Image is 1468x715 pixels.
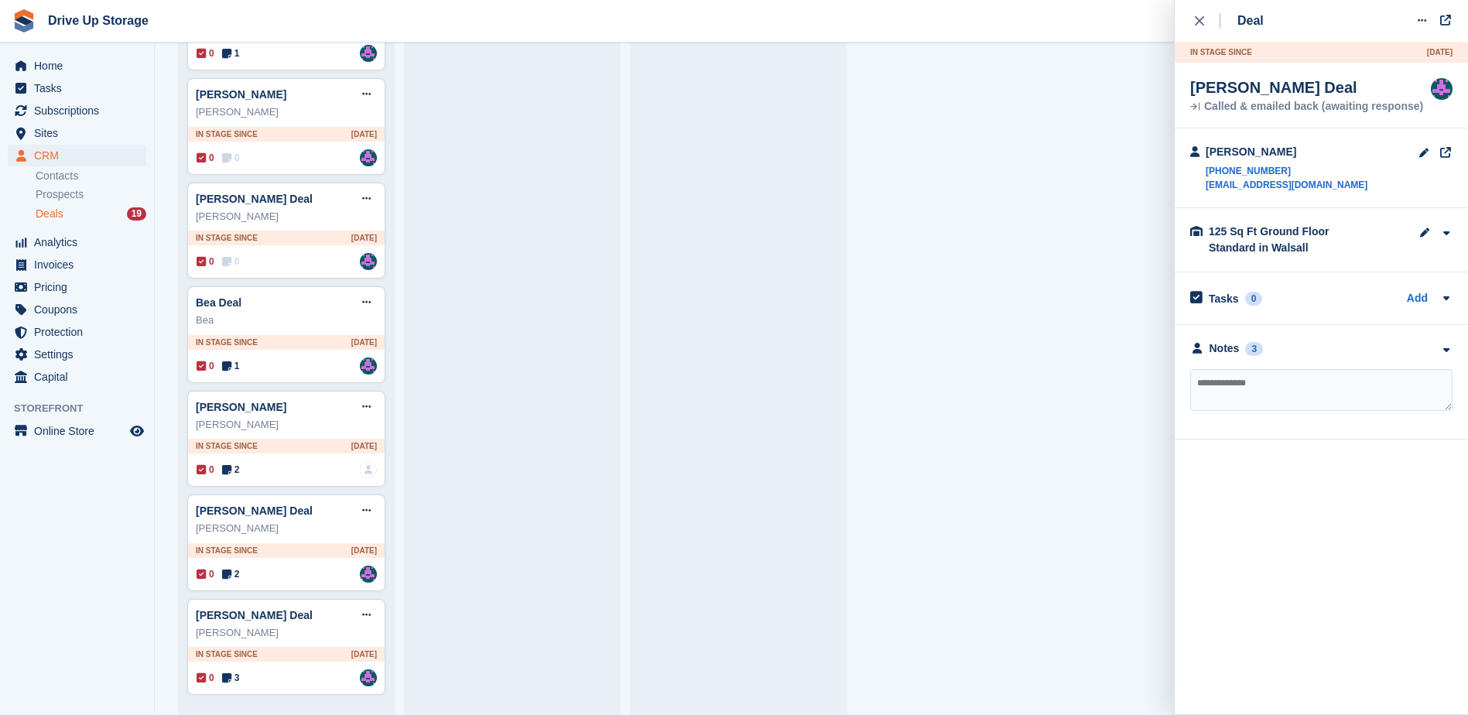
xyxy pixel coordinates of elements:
span: Capital [34,366,127,388]
span: Sites [34,122,127,144]
img: stora-icon-8386f47178a22dfd0bd8f6a31ec36ba5ce8667c1dd55bd0f319d3a0aa187defe.svg [12,9,36,32]
span: Prospects [36,187,84,202]
a: menu [8,276,146,298]
a: Add [1407,290,1428,308]
img: Andy [360,357,377,375]
span: 3 [222,671,240,685]
a: menu [8,122,146,144]
span: 0 [197,151,214,165]
a: Bea Deal [196,296,241,309]
span: [DATE] [1427,46,1453,58]
div: Bea [196,313,377,328]
span: 1 [222,359,240,373]
div: [PERSON_NAME] [196,417,377,433]
span: In stage since [196,337,258,348]
span: In stage since [196,545,258,556]
span: 1 [222,46,240,60]
span: Subscriptions [34,100,127,121]
div: Called & emailed back (awaiting response) [1190,101,1423,112]
span: [DATE] [351,648,377,660]
span: 2 [222,463,240,477]
a: menu [8,366,146,388]
a: Preview store [128,422,146,440]
a: menu [8,254,146,275]
span: CRM [34,145,127,166]
div: 0 [1245,292,1263,306]
div: [PERSON_NAME] [196,104,377,120]
span: Tasks [34,77,127,99]
span: Deals [36,207,63,221]
img: deal-assignee-blank [360,461,377,478]
div: [PERSON_NAME] [1206,144,1367,160]
span: Invoices [34,254,127,275]
span: 2 [222,567,240,581]
a: Andy [360,669,377,686]
div: [PERSON_NAME] [196,625,377,641]
h2: Tasks [1209,292,1239,306]
span: 0 [197,567,214,581]
span: 0 [197,671,214,685]
a: menu [8,55,146,77]
span: Coupons [34,299,127,320]
a: menu [8,321,146,343]
span: In stage since [196,232,258,244]
a: [PERSON_NAME] Deal [196,505,313,517]
span: [DATE] [351,232,377,244]
span: 0 [197,463,214,477]
span: 0 [197,46,214,60]
img: Andy [360,253,377,270]
a: Contacts [36,169,146,183]
div: [PERSON_NAME] [196,521,377,536]
span: [DATE] [351,128,377,140]
span: In stage since [1190,46,1252,58]
span: In stage since [196,648,258,660]
span: [DATE] [351,440,377,452]
div: [PERSON_NAME] Deal [1190,78,1423,97]
a: [PERSON_NAME] Deal [196,193,313,205]
span: Settings [34,344,127,365]
span: [DATE] [351,545,377,556]
span: Home [34,55,127,77]
a: menu [8,420,146,442]
span: Pricing [34,276,127,298]
span: In stage since [196,440,258,452]
img: Andy [1431,78,1453,100]
a: menu [8,299,146,320]
span: 0 [197,255,214,269]
span: Analytics [34,231,127,253]
a: menu [8,344,146,365]
img: Andy [360,149,377,166]
a: Deals 19 [36,206,146,222]
a: menu [8,77,146,99]
span: 0 [197,359,214,373]
div: Deal [1237,12,1264,30]
div: 19 [127,207,146,221]
span: Online Store [34,420,127,442]
a: [PERSON_NAME] [196,401,286,413]
a: menu [8,145,146,166]
div: 125 Sq Ft Ground Floor Standard in Walsall [1209,224,1364,256]
img: Andy [360,566,377,583]
img: Andy [360,45,377,62]
span: [DATE] [351,337,377,348]
a: Prospects [36,186,146,203]
span: Protection [34,321,127,343]
span: 0 [222,255,240,269]
a: menu [8,231,146,253]
a: menu [8,100,146,121]
a: [PHONE_NUMBER] [1206,164,1367,178]
span: Storefront [14,401,154,416]
a: [PERSON_NAME] [196,88,286,101]
div: Notes [1210,340,1240,357]
span: In stage since [196,128,258,140]
div: [PERSON_NAME] [196,209,377,224]
div: 3 [1245,342,1263,356]
span: 0 [222,151,240,165]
